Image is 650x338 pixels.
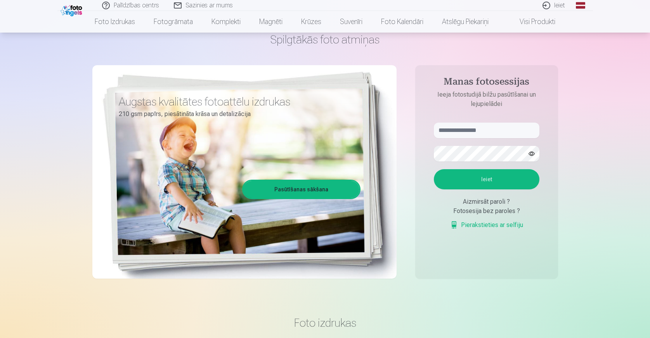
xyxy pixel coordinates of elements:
h4: Manas fotosessijas [426,76,547,90]
img: /fa1 [61,3,84,16]
h3: Foto izdrukas [99,316,552,330]
a: Visi produkti [498,11,565,33]
h3: Augstas kvalitātes fotoattēlu izdrukas [119,95,355,109]
p: 210 gsm papīrs, piesātināta krāsa un detalizācija [119,109,355,120]
a: Foto izdrukas [85,11,144,33]
a: Komplekti [202,11,250,33]
a: Atslēgu piekariņi [433,11,498,33]
div: Aizmirsāt paroli ? [434,197,539,206]
p: Ieeja fotostudijā bilžu pasūtīšanai un lejupielādei [426,90,547,109]
h1: Spilgtākās foto atmiņas [92,33,558,47]
a: Foto kalendāri [372,11,433,33]
a: Pasūtīšanas sākšana [243,181,359,198]
a: Magnēti [250,11,292,33]
a: Fotogrāmata [144,11,202,33]
a: Krūzes [292,11,331,33]
a: Suvenīri [331,11,372,33]
a: Pierakstieties ar selfiju [450,220,523,230]
div: Fotosesija bez paroles ? [434,206,539,216]
button: Ieiet [434,169,539,189]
